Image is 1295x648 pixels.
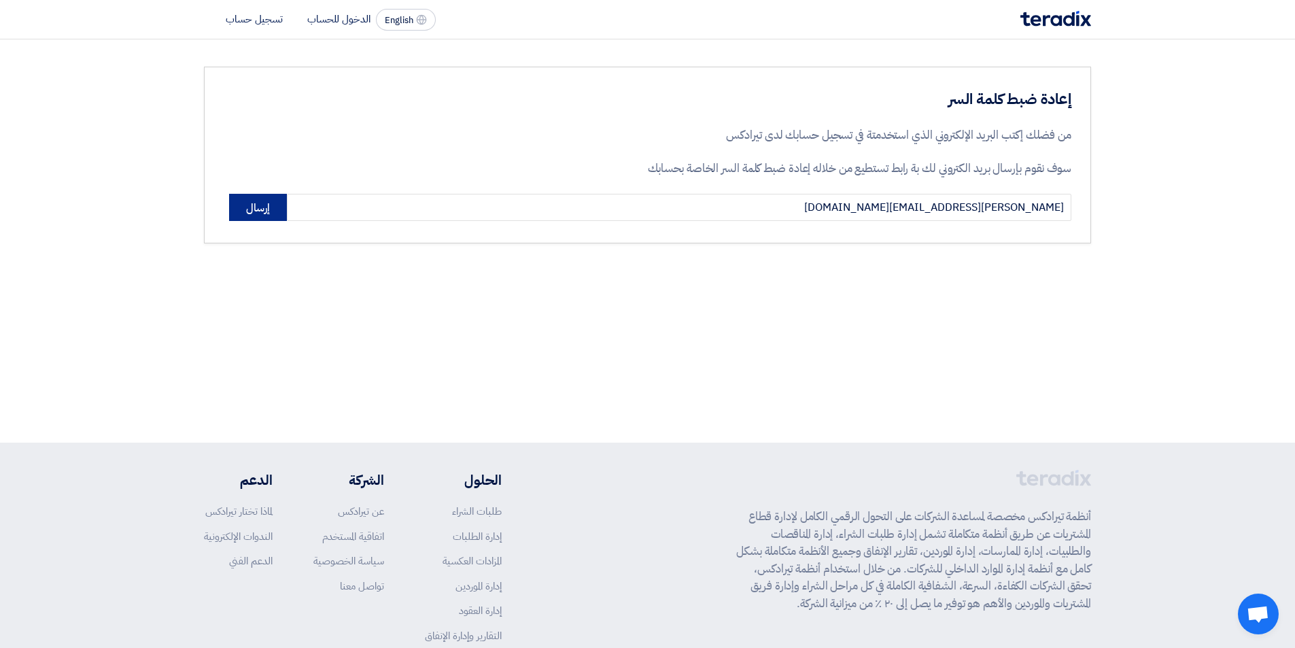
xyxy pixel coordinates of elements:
span: English [385,16,413,25]
li: الشركة [313,470,384,490]
a: سياسة الخصوصية [313,553,384,568]
button: إرسال [229,194,287,221]
li: الدخول للحساب [307,12,370,27]
a: تواصل معنا [340,579,384,594]
h3: إعادة ضبط كلمة السر [605,89,1071,110]
li: تسجيل حساب [226,12,283,27]
a: دردشة مفتوحة [1238,594,1279,634]
a: إدارة الموردين [455,579,502,594]
p: أنظمة تيرادكس مخصصة لمساعدة الشركات على التحول الرقمي الكامل لإدارة قطاع المشتريات عن طريق أنظمة ... [736,508,1091,612]
a: الندوات الإلكترونية [204,529,273,544]
a: المزادات العكسية [443,553,502,568]
button: English [376,9,436,31]
a: إدارة العقود [459,603,502,618]
a: إدارة الطلبات [453,529,502,544]
li: الحلول [425,470,502,490]
a: اتفاقية المستخدم [322,529,384,544]
a: التقارير وإدارة الإنفاق [425,628,502,643]
a: طلبات الشراء [452,504,502,519]
img: Teradix logo [1020,11,1091,27]
p: سوف نقوم بإرسال بريد الكتروني لك بة رابط تستطيع من خلاله إعادة ضبط كلمة السر الخاصة بحسابك [605,160,1071,177]
input: أدخل البريد الإلكتروني [287,194,1071,221]
a: عن تيرادكس [338,504,384,519]
p: من فضلك إكتب البريد الإلكتروني الذي استخدمتة في تسجيل حسابك لدى تيرادكس [605,126,1071,144]
a: الدعم الفني [229,553,273,568]
li: الدعم [204,470,273,490]
a: لماذا تختار تيرادكس [205,504,273,519]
